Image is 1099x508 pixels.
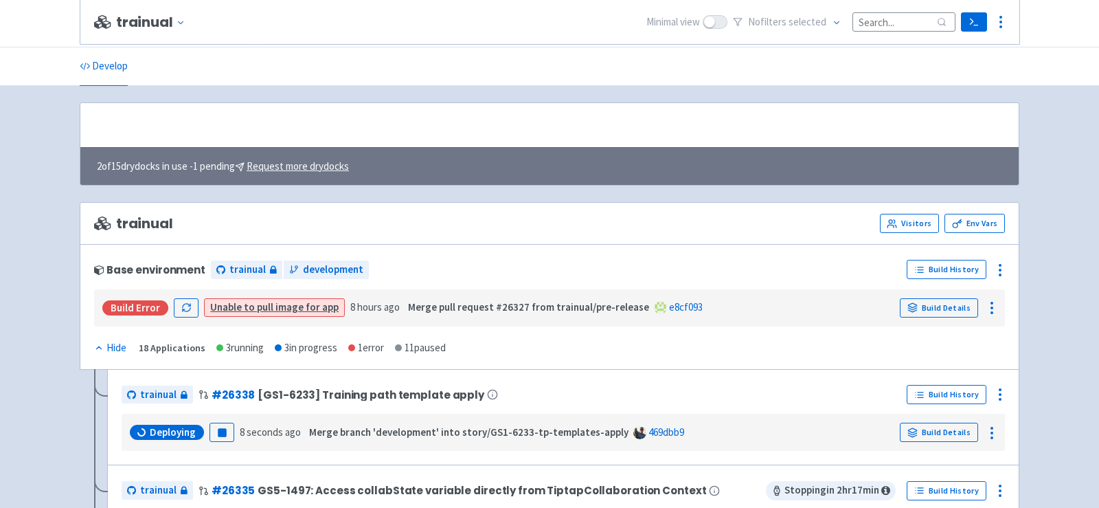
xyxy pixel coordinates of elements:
span: Minimal view [646,14,700,30]
a: Build Details [900,423,978,442]
a: Build Details [900,298,978,318]
a: development [284,261,369,279]
span: 2 of 15 drydocks in use - 1 pending [97,159,349,175]
div: 3 in progress [275,340,337,356]
div: Base environment [94,264,205,276]
a: trainual [122,481,193,500]
a: Build History [907,481,986,500]
a: trainual [211,261,282,279]
a: trainual [122,386,193,404]
input: Search... [852,12,955,31]
div: Hide [94,340,126,356]
strong: Merge branch 'development' into story/GS1-6233-tp-templates-apply [309,426,628,439]
button: trainual [116,14,191,30]
span: No filter s [748,14,826,30]
div: Build Error [102,300,168,316]
a: 469dbb9 [648,426,684,439]
span: trainual [229,262,266,278]
span: [GS1-6233] Training path template apply [258,389,484,401]
span: trainual [140,387,177,403]
span: development [303,262,363,278]
span: Deploying [150,426,196,439]
time: 8 hours ago [350,300,400,313]
div: 3 running [216,340,264,356]
a: e8cf093 [669,300,703,313]
a: #26338 [212,388,255,402]
a: Build History [907,260,986,279]
a: #26335 [212,483,255,498]
button: Hide [94,340,128,356]
button: Pause [209,423,234,442]
a: Unable to pull image for app [210,300,339,313]
div: 18 Applications [139,340,205,356]
span: Stopping in 2 hr 17 min [766,481,896,500]
a: Visitors [880,214,939,233]
div: 11 paused [395,340,446,356]
span: GS5-1497: Access collabState variable directly from TiptapCollaboration Context [258,485,706,496]
a: Build History [907,385,986,404]
u: Request more drydocks [247,159,349,173]
span: trainual [140,483,177,498]
time: 8 seconds ago [240,426,301,439]
a: Terminal [961,12,986,32]
span: trainual [94,216,173,232]
div: 1 error [348,340,384,356]
span: selected [789,15,826,28]
a: Env Vars [944,214,1005,233]
a: Develop [80,47,128,86]
strong: Merge pull request #26327 from trainual/pre-release [408,300,649,313]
